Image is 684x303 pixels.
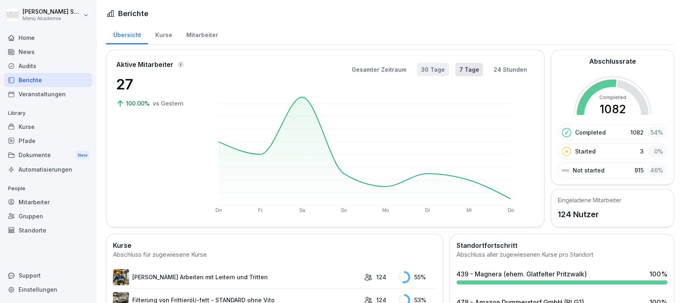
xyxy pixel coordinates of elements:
[648,145,665,157] div: 0 %
[453,266,671,288] a: 439 - Magnera (ehem. Glatfelter Pritzwalk)100%
[4,282,92,297] a: Einstellungen
[4,162,92,176] a: Automatisierungen
[113,269,360,285] a: [PERSON_NAME] Arbeiten mit Leitern und Tritten
[106,24,148,44] a: Übersicht
[649,269,667,279] div: 100 %
[382,208,389,213] text: Mo
[648,127,665,138] div: 54 %
[640,147,644,156] p: 3
[455,63,483,76] button: 7 Tage
[215,208,222,213] text: Do
[4,87,92,101] a: Veranstaltungen
[148,24,179,44] a: Kurse
[341,208,347,213] text: So
[4,268,92,282] div: Support
[648,164,665,176] div: 46 %
[258,208,263,213] text: Fr
[508,208,514,213] text: Do
[113,250,436,259] div: Abschluss für zugewiesene Kurse
[4,148,92,163] a: DokumenteNew
[4,223,92,237] a: Standorte
[4,73,92,87] a: Berichte
[348,63,411,76] button: Gesamter Zeitraum
[4,59,92,73] a: Audits
[4,148,92,163] div: Dokumente
[558,208,621,220] p: 124 Nutzer
[153,99,184,108] p: vs Gestern
[76,151,90,160] div: New
[634,166,644,174] p: 915
[23,16,81,21] p: Menü Akademie
[490,63,531,76] button: 24 Stunden
[126,99,151,108] p: 100.00%
[4,209,92,223] a: Gruppen
[457,269,587,279] div: 439 - Magnera (ehem. Glatfelter Pritzwalk)
[575,147,596,156] p: Started
[575,128,606,137] p: Completed
[4,107,92,120] p: Library
[23,8,81,15] p: [PERSON_NAME] Schülzke
[4,182,92,195] p: People
[630,128,644,137] p: 1082
[113,241,436,250] h2: Kurse
[4,195,92,209] a: Mitarbeiter
[4,134,92,148] a: Pfade
[116,60,173,69] p: Aktive Mitarbeiter
[573,166,605,174] p: Not started
[116,73,197,95] p: 27
[113,269,129,285] img: v7bxruicv7vvt4ltkcopmkzf.png
[417,63,449,76] button: 30 Tage
[398,271,436,283] div: 55 %
[425,208,430,213] text: Di
[457,250,667,259] div: Abschluss aller zugewiesenen Kurse pro Standort
[558,196,621,204] h5: Eingeladene Mitarbeiter
[589,56,636,66] h2: Abschlussrate
[299,208,305,213] text: Sa
[118,8,148,19] h1: Berichte
[4,31,92,45] a: Home
[467,208,472,213] text: Mi
[179,24,225,44] a: Mitarbeiter
[4,45,92,59] a: News
[457,241,667,250] h2: Standortfortschritt
[376,273,386,281] p: 124
[4,120,92,134] a: Kurse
